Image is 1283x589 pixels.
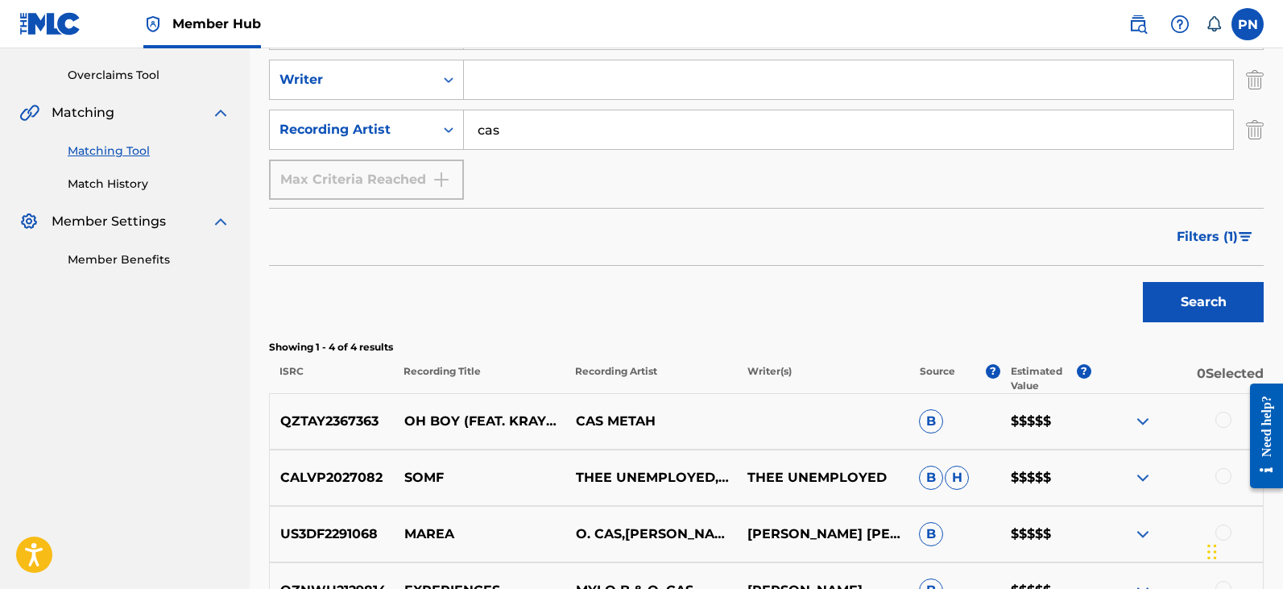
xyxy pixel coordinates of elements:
img: Delete Criterion [1246,110,1264,150]
p: CALVP2027082 [270,468,393,487]
iframe: Chat Widget [1202,512,1283,589]
img: MLC Logo [19,12,81,35]
img: Delete Criterion [1246,60,1264,100]
p: THEE UNEMPLOYED,CAS,MIGGS [565,468,737,487]
a: Public Search [1122,8,1154,40]
div: Help [1164,8,1196,40]
span: Matching [52,103,114,122]
span: ? [1077,364,1091,379]
img: filter [1239,232,1252,242]
p: $$$$$ [999,412,1091,431]
p: ISRC [269,364,393,393]
p: CAS METAH [565,412,737,431]
img: expand [211,212,230,231]
p: Recording Artist [565,364,737,393]
img: Matching [19,103,39,122]
a: Match History [68,176,230,193]
p: $$$$$ [999,468,1091,487]
img: expand [1133,525,1153,544]
img: expand [211,103,230,122]
span: B [919,466,943,490]
p: Recording Title [393,364,565,393]
span: ? [986,364,1000,379]
div: Writer [279,70,424,89]
p: OH BOY (FEAT. KRAYZIE BONE & TWISTA) [393,412,565,431]
div: User Menu [1231,8,1264,40]
img: search [1128,15,1148,34]
img: expand [1133,468,1153,487]
a: Member Benefits [68,251,230,268]
img: Top Rightsholder [143,15,163,34]
p: [PERSON_NAME] [PERSON_NAME] [PERSON_NAME] [737,525,908,544]
a: Overclaims Tool [68,67,230,84]
p: Writer(s) [737,364,909,393]
iframe: Resource Center [1238,377,1283,494]
span: Member Hub [172,15,261,33]
p: O. CAS,[PERSON_NAME] [565,525,737,544]
p: THEE UNEMPLOYED [737,468,908,487]
button: Search [1143,282,1264,322]
p: Estimated Value [1011,364,1077,393]
span: Filters ( 1 ) [1177,227,1238,247]
p: $$$$$ [999,525,1091,544]
a: Matching Tool [68,143,230,160]
p: US3DF2291068 [270,525,393,544]
p: SOMF [393,468,565,487]
span: B [919,522,943,546]
img: help [1170,15,1190,34]
p: QZTAY2367363 [270,412,393,431]
p: Showing 1 - 4 of 4 results [269,340,1264,355]
p: 0 Selected [1091,364,1264,393]
p: Source [920,364,955,393]
button: Filters (1) [1167,217,1264,257]
p: MAREA [393,525,565,544]
span: Member Settings [52,212,166,231]
div: Recording Artist [279,120,424,139]
span: B [919,409,943,433]
div: Drag [1207,528,1217,576]
span: H [945,466,969,490]
img: expand [1133,412,1153,431]
img: Member Settings [19,212,39,231]
div: Notifications [1206,16,1222,32]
